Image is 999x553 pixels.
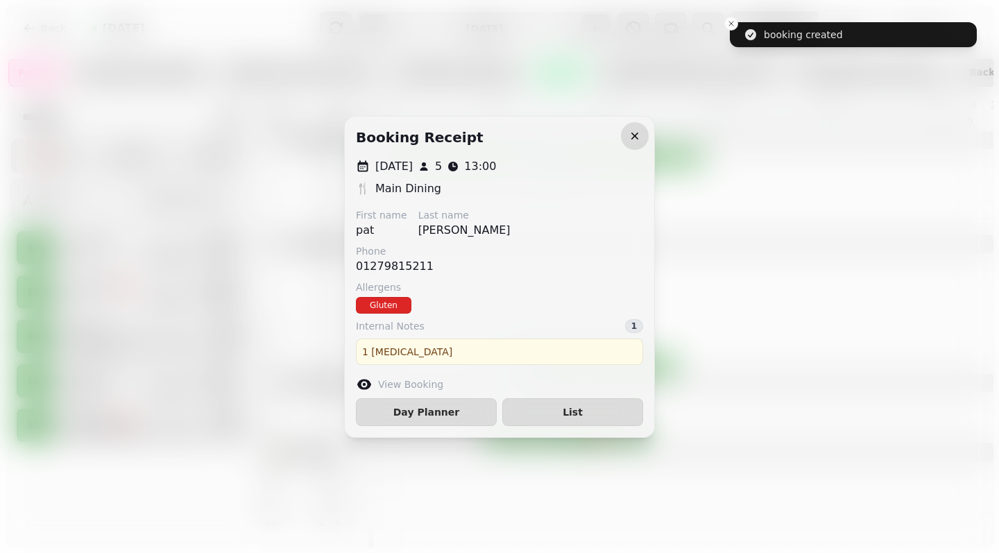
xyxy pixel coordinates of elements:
[356,280,643,294] label: Allergens
[418,208,511,222] label: Last name
[418,222,511,239] p: [PERSON_NAME]
[368,407,485,417] span: Day Planner
[370,300,398,311] p: Gluten
[356,244,434,258] label: Phone
[375,158,413,175] p: [DATE]
[502,398,643,426] button: List
[435,158,442,175] p: 5
[356,319,425,333] span: Internal Notes
[356,398,497,426] button: Day Planner
[356,222,407,239] p: pat
[356,128,484,147] h2: Booking receipt
[356,339,643,365] div: 1 [MEDICAL_DATA]
[356,208,407,222] label: First name
[356,180,370,197] p: 🍴
[378,377,443,391] label: View Booking
[464,158,496,175] p: 13:00
[375,180,441,197] p: Main Dining
[356,258,434,275] p: 01279815211
[514,407,631,417] span: List
[625,319,643,333] div: 1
